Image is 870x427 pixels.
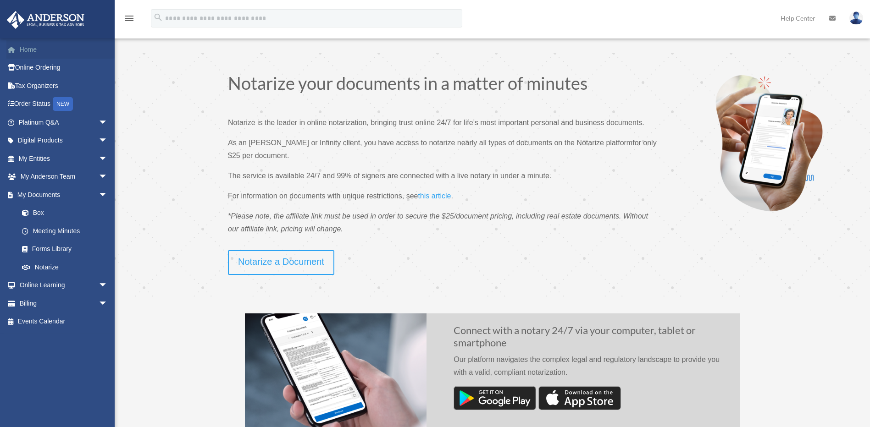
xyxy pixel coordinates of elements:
a: Tax Organizers [6,77,122,95]
a: Billingarrow_drop_down [6,294,122,312]
span: arrow_drop_down [99,186,117,204]
a: Online Learningarrow_drop_down [6,276,122,295]
a: Platinum Q&Aarrow_drop_down [6,113,122,131]
span: arrow_drop_down [99,131,117,150]
img: Anderson Advisors Platinum Portal [4,11,87,29]
i: search [153,12,163,22]
a: Meeting Minutes [13,222,122,240]
a: Notarize [13,258,117,276]
a: Box [13,204,122,222]
a: Notarize a Document [228,250,334,275]
img: Notarize-hero [712,74,826,212]
span: . [451,192,453,200]
span: arrow_drop_down [99,149,117,168]
p: Our platform navigates the complex legal and regulatory landscape to provide you with a valid, co... [454,353,726,386]
span: arrow_drop_down [99,294,117,313]
span: arrow_drop_down [99,276,117,295]
a: Digital Productsarrow_drop_down [6,131,122,150]
span: Notarize is the leader in online notarization, bringing trust online 24/7 for life’s most importa... [228,119,644,126]
div: NEW [53,97,73,111]
h2: Connect with a notary 24/7 via your computer, tablet or smartphone [454,324,726,353]
span: this article [418,192,451,200]
a: menu [124,16,135,24]
i: menu [124,13,135,24]
a: this article [418,192,451,204]
a: My Anderson Teamarrow_drop_down [6,168,122,186]
a: Events Calendar [6,312,122,331]
a: Home [6,40,122,59]
img: User Pic [849,11,863,25]
span: *Please note, the affiliate link must be used in order to secure the $25/document pricing, includ... [228,212,648,233]
a: Forms Library [13,240,122,258]
span: The service is available 24/7 and 99% of signers are connected with a live notary in under a minute. [228,172,551,180]
a: My Documentsarrow_drop_down [6,186,122,204]
a: Online Ordering [6,59,122,77]
a: Order StatusNEW [6,95,122,114]
h1: Notarize your documents in a matter of minutes [228,74,658,96]
span: arrow_drop_down [99,168,117,186]
span: For information on documents with unique restrictions, see [228,192,418,200]
a: My Entitiesarrow_drop_down [6,149,122,168]
span: As an [PERSON_NAME] or Infinity client, you have access to notarize nearly all types of documents... [228,139,632,147]
span: arrow_drop_down [99,113,117,132]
